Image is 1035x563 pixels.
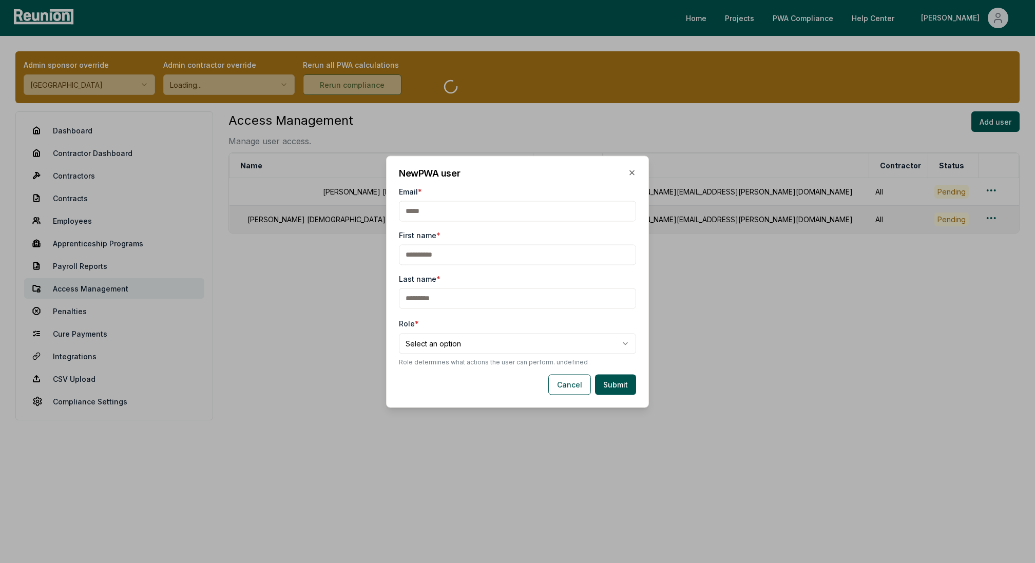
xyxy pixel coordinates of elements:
[595,374,636,395] button: Submit
[399,186,422,197] label: Email
[399,229,440,240] label: First name
[399,168,460,178] h2: New PWA user
[399,358,636,366] p: Role determines what actions the user can perform. undefined
[399,273,440,284] label: Last name
[399,319,419,327] label: Role
[548,374,591,395] button: Cancel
